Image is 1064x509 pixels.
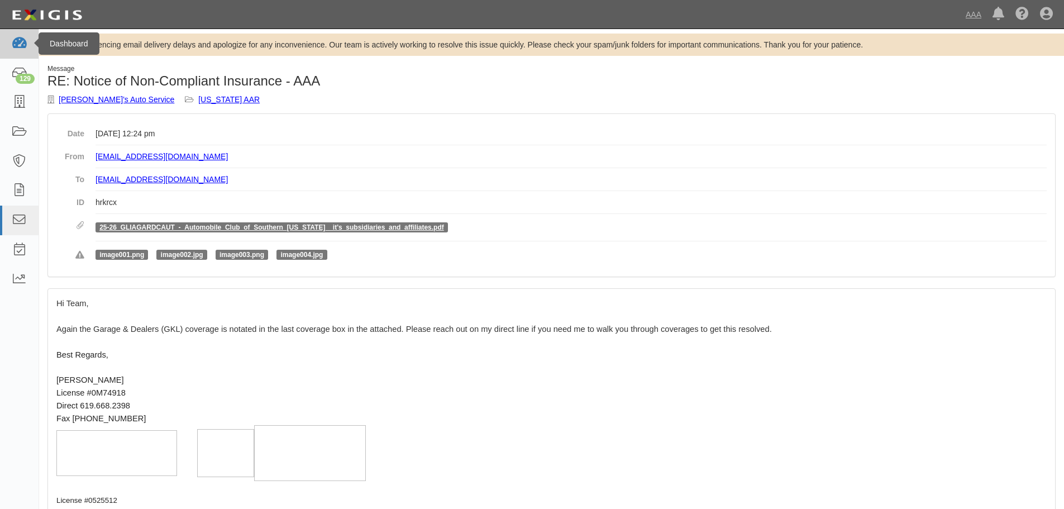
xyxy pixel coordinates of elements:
[99,223,444,231] a: 25-26_GLIAGARDCAUT_-_Automobile_Club_of_Southern_[US_STATE]__it's_subsidiaries_and_affiliates.pdf
[56,168,84,185] dt: To
[59,95,174,104] a: [PERSON_NAME]'s Auto Service
[56,191,84,208] dt: ID
[156,250,207,260] span: image002.jpg
[56,401,130,410] span: Direct 619.668.2398
[1015,8,1029,21] i: Help Center - Complianz
[47,64,543,74] div: Message
[56,496,117,505] span: License #0525512
[56,145,84,162] dt: From
[8,5,85,25] img: logo-5460c22ac91f19d4615b14bd174203de0afe785f0fc80cf4dbbc73dc1793850b.png
[56,350,108,359] span: Best Regards,
[56,299,89,308] span: Hi Team,
[56,375,124,384] span: [PERSON_NAME]
[56,388,126,397] span: License #0M74918
[56,122,84,139] dt: Date
[96,250,148,260] span: image001.png
[56,325,772,334] span: Again the Garage & Dealers (GKL) coverage is notated in the last coverage box in the attached. Pl...
[56,414,146,423] span: Fax [PHONE_NUMBER]
[77,222,84,230] i: Attachments
[960,3,987,26] a: AAA
[96,175,228,184] a: [EMAIL_ADDRESS][DOMAIN_NAME]
[39,39,1064,50] div: We are experiencing email delivery delays and apologize for any inconvenience. Our team is active...
[39,32,99,55] div: Dashboard
[216,250,268,260] span: image003.png
[197,429,254,477] img: A hexagon with white text and blue ribbon Description automatically generated
[198,95,260,104] a: [US_STATE] AAR
[16,74,35,84] div: 129
[47,74,543,88] h1: RE: Notice of Non-Compliant Insurance - AAA
[96,191,1047,214] dd: hrkrcx
[75,251,84,259] i: Rejected attachments. These file types are not supported.
[276,250,327,260] span: image004.jpg
[96,152,228,161] a: [EMAIL_ADDRESS][DOMAIN_NAME]
[96,122,1047,145] dd: [DATE] 12:24 pm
